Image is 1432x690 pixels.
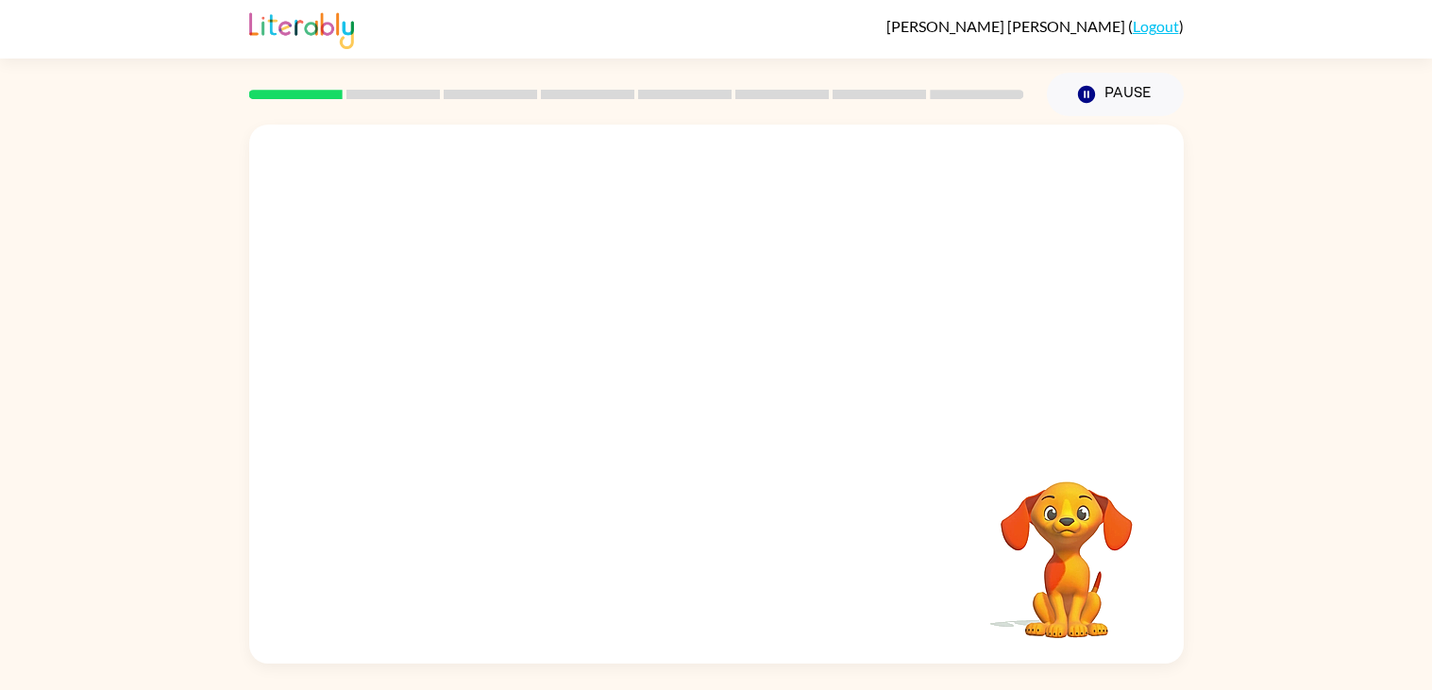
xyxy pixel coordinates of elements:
div: ( ) [886,17,1184,35]
button: Pause [1047,73,1184,116]
video: Your browser must support playing .mp4 files to use Literably. Please try using another browser. [972,452,1161,641]
span: [PERSON_NAME] [PERSON_NAME] [886,17,1128,35]
img: Literably [249,8,354,49]
a: Logout [1133,17,1179,35]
